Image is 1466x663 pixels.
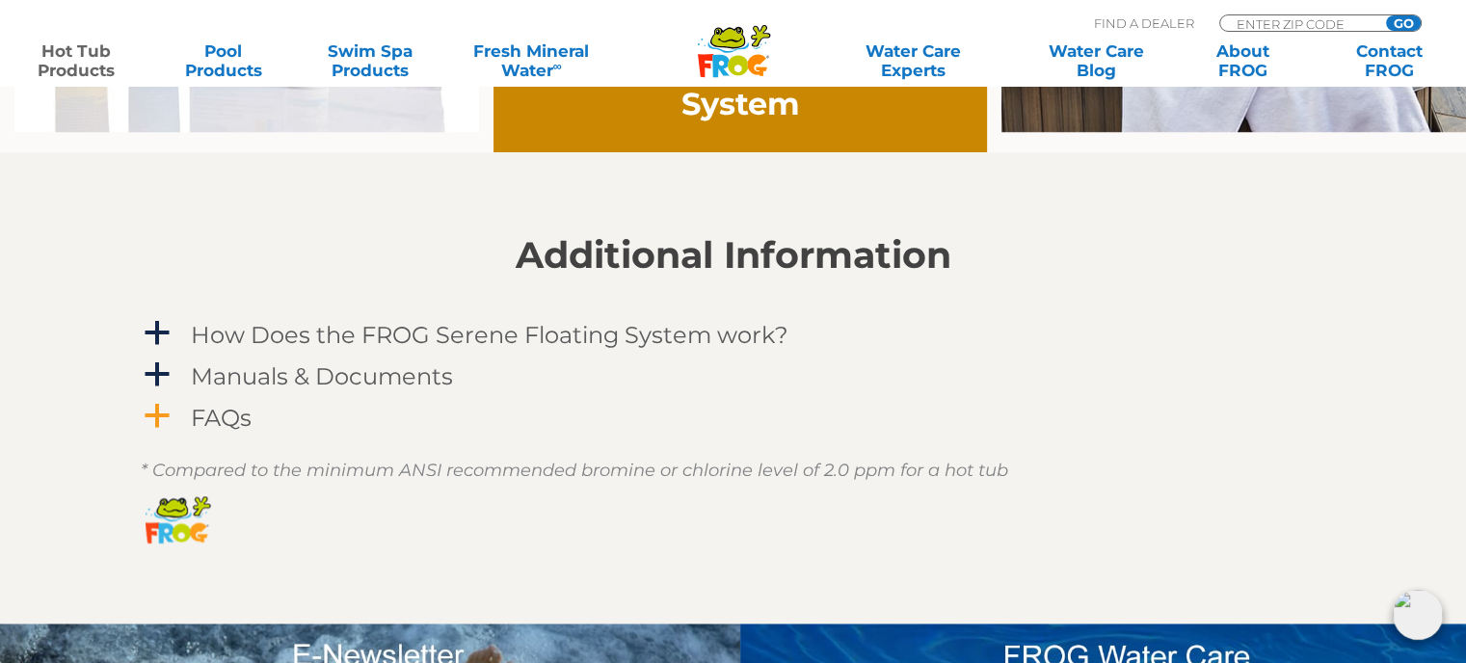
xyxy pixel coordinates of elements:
[191,363,453,389] h4: Manuals & Documents
[143,402,172,431] span: a
[141,460,1008,481] em: * Compared to the minimum ANSI recommended bromine or chlorine level of 2.0 ppm for a hot tub
[820,41,1006,80] a: Water CareExperts
[19,41,133,80] a: Hot TubProducts
[191,322,788,348] h4: How Does the FROG Serene Floating System work?
[143,360,172,389] span: a
[141,484,215,551] img: frog-products-logo-small
[1333,41,1447,80] a: ContactFROG
[1235,15,1365,32] input: Zip Code Form
[460,41,602,80] a: Fresh MineralWater∞
[1094,14,1194,32] p: Find A Dealer
[141,358,1326,394] a: a Manuals & Documents
[141,234,1326,277] h2: Additional Information
[1039,41,1153,80] a: Water CareBlog
[166,41,280,80] a: PoolProducts
[313,41,427,80] a: Swim SpaProducts
[143,319,172,348] span: a
[552,59,561,73] sup: ∞
[141,400,1326,436] a: a FAQs
[1186,41,1299,80] a: AboutFROG
[1393,590,1443,640] img: openIcon
[141,317,1326,353] a: a How Does the FROG Serene Floating System work?
[191,405,252,431] h4: FAQs
[1386,15,1421,31] input: GO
